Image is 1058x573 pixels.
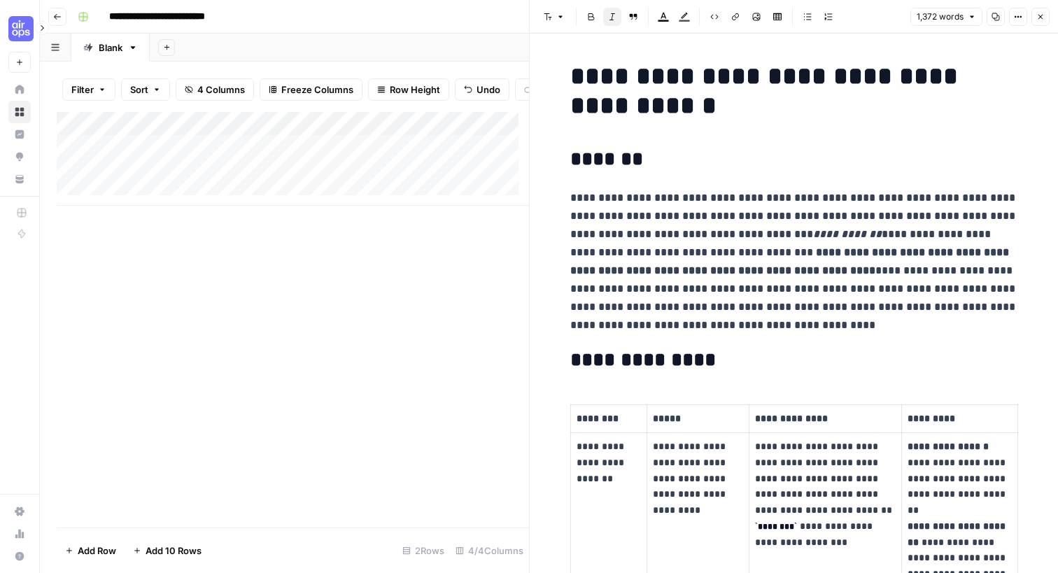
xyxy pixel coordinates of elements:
button: Undo [455,78,509,101]
a: Your Data [8,168,31,190]
div: Blank [99,41,122,55]
span: Undo [477,83,500,97]
span: 4 Columns [197,83,245,97]
a: Settings [8,500,31,523]
button: Sort [121,78,170,101]
span: Add Row [78,544,116,558]
button: Filter [62,78,115,101]
a: Insights [8,123,31,146]
span: 1,372 words [917,10,964,23]
button: 1,372 words [910,8,982,26]
a: Home [8,78,31,101]
div: 2 Rows [397,539,450,562]
button: Add Row [57,539,125,562]
button: Row Height [368,78,449,101]
span: Row Height [390,83,440,97]
button: Add 10 Rows [125,539,210,562]
a: Browse [8,101,31,123]
span: Filter [71,83,94,97]
span: Add 10 Rows [146,544,202,558]
button: Help + Support [8,545,31,567]
a: Usage [8,523,31,545]
a: Blank [71,34,150,62]
div: 4/4 Columns [450,539,529,562]
span: Sort [130,83,148,97]
a: Opportunities [8,146,31,168]
button: Workspace: Cohort 5 [8,11,31,46]
span: Freeze Columns [281,83,353,97]
button: 4 Columns [176,78,254,101]
button: Freeze Columns [260,78,362,101]
img: Cohort 5 Logo [8,16,34,41]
